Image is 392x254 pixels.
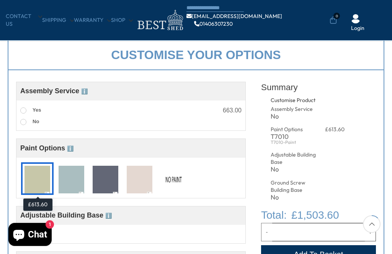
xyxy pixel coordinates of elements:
[271,126,318,134] div: Paint Options
[333,13,340,19] span: 0
[89,162,122,195] div: T7033
[33,119,39,124] span: No
[271,140,318,145] div: T7010-Paint
[6,223,54,248] inbox-online-store-chat: Shopify online store chat
[20,87,88,95] span: Assembly Service
[271,106,318,113] div: Assembly Service
[186,13,282,19] a: [EMAIL_ADDRESS][DOMAIN_NAME]
[67,145,73,152] span: ℹ️
[74,16,111,24] a: Warranty
[133,8,186,33] img: logo
[271,97,345,104] div: Customise Product
[351,25,364,32] a: Login
[157,162,190,195] div: No Paint
[81,88,88,94] span: ℹ️
[291,207,339,223] span: £1,503.60
[6,13,42,28] a: CONTACT US
[194,21,233,26] a: 01406307230
[8,40,384,70] div: Customise your options
[351,14,360,23] img: User Icon
[271,166,318,173] div: No
[223,107,242,114] div: 663.00
[261,78,376,97] div: Summary
[111,16,133,24] a: Shop
[21,162,54,195] div: T7010
[123,162,156,195] div: T7078
[330,16,337,24] a: 0
[161,166,186,194] img: No Paint
[55,162,88,195] div: T7024
[261,223,272,241] button: Decrease quantity
[325,126,345,133] span: £613.60
[271,134,318,140] div: T7010
[271,179,318,194] div: Ground Screw Building Base
[42,16,74,24] a: Shipping
[20,211,112,219] span: Adjustable Building Base
[20,144,73,152] span: Paint Options
[105,213,112,219] span: ℹ️
[272,223,365,241] input: Quantity
[271,194,318,201] div: No
[93,166,118,194] img: T7033
[271,151,318,166] div: Adjustable Building Base
[24,166,50,194] img: T7010
[59,166,84,194] img: T7024
[127,166,152,194] img: T7078
[271,113,318,120] div: No
[33,107,41,113] span: Yes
